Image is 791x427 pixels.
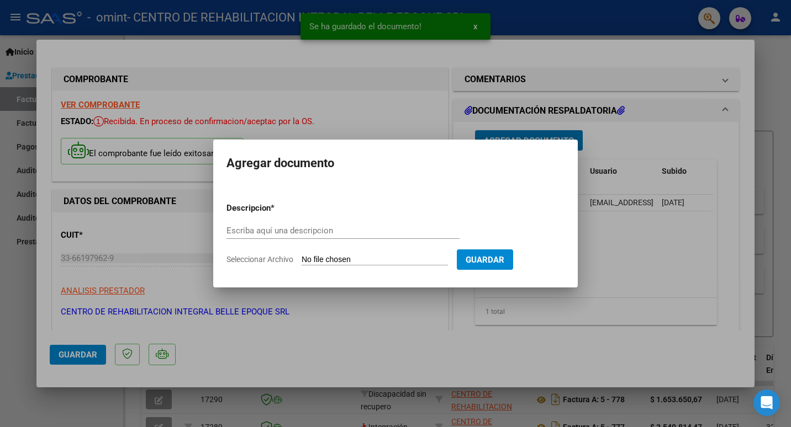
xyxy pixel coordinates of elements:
p: Descripcion [226,202,328,215]
button: Guardar [457,249,513,270]
h2: Agregar documento [226,153,565,174]
span: Guardar [466,255,504,265]
span: Seleccionar Archivo [226,255,293,264]
div: Open Intercom Messenger [753,389,780,416]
